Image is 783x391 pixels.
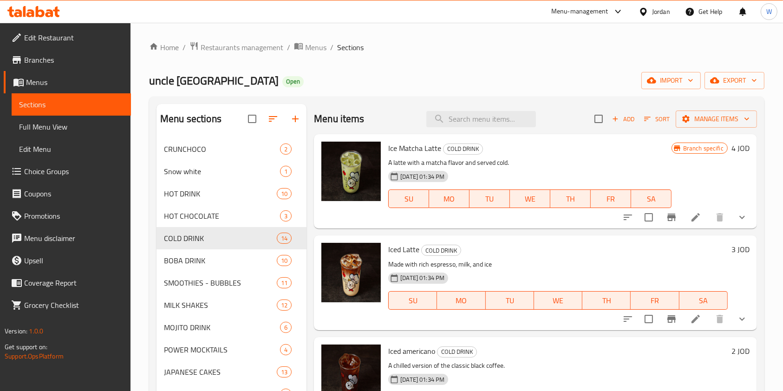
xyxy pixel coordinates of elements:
button: Branch-specific-item [660,206,683,228]
span: [DATE] 01:34 PM [397,274,448,282]
span: [DATE] 01:34 PM [397,172,448,181]
span: Menu disclaimer [24,233,124,244]
button: Add section [284,108,307,130]
div: items [277,300,292,311]
button: TU [486,291,534,310]
button: Sort [642,112,672,126]
span: Add [611,114,636,124]
button: TU [470,189,510,208]
svg: Show Choices [737,212,748,223]
span: Branch specific [679,144,727,153]
span: Upsell [24,255,124,266]
div: items [277,188,292,199]
div: items [277,255,292,266]
a: Upsell [4,249,131,272]
span: Restaurants management [201,42,283,53]
span: Menus [26,77,124,88]
div: items [280,166,292,177]
span: MILK SHAKES [164,300,277,311]
span: Full Menu View [19,121,124,132]
span: JAPANESE CAKES [164,366,277,378]
span: CRUNCHOCO [164,143,280,155]
span: COLD DRINK [422,245,461,256]
button: MO [429,189,470,208]
div: items [280,322,292,333]
div: BOBA DRINK10 [157,249,307,272]
span: Coupons [24,188,124,199]
p: Made with rich espresso, milk, and ice [388,259,728,270]
span: TU [489,294,530,307]
span: WE [538,294,579,307]
span: 1.0.0 [29,325,43,337]
span: Get support on: [5,341,47,353]
span: Iced Latte [388,242,419,256]
a: Promotions [4,205,131,227]
div: HOT CHOCOLATE3 [157,205,307,227]
span: import [649,75,693,86]
button: sort-choices [617,308,639,330]
a: Full Menu View [12,116,131,138]
span: 10 [277,256,291,265]
span: COLD DRINK [164,233,277,244]
button: Manage items [676,111,757,128]
p: A latte with a matcha flavor and served cold. [388,157,671,169]
span: Coverage Report [24,277,124,288]
span: [DATE] 01:34 PM [397,375,448,384]
span: Branches [24,54,124,65]
button: FR [631,291,679,310]
div: HOT DRINK10 [157,182,307,205]
div: items [277,233,292,244]
div: JAPANESE CAKES13 [157,361,307,383]
a: Grocery Checklist [4,294,131,316]
button: SU [388,189,429,208]
span: 14 [277,234,291,243]
button: import [641,72,701,89]
button: WE [534,291,582,310]
span: 2 [281,145,291,154]
span: SU [392,192,425,206]
button: TH [550,189,591,208]
h2: Menu items [314,112,365,126]
span: COLD DRINK [444,143,483,154]
span: Select all sections [242,109,262,129]
li: / [287,42,290,53]
h6: 2 JOD [731,345,750,358]
img: Ice Matcha Latte [321,142,381,201]
span: SA [683,294,724,307]
div: items [280,143,292,155]
span: Open [282,78,304,85]
h6: 3 JOD [731,243,750,256]
span: W [766,7,772,17]
span: HOT CHOCOLATE [164,210,280,222]
div: items [277,277,292,288]
span: Select to update [639,208,659,227]
div: COLD DRINK [443,143,483,155]
h2: Menu sections [160,112,222,126]
span: Grocery Checklist [24,300,124,311]
span: HOT DRINK [164,188,277,199]
span: 11 [277,279,291,287]
div: BOBA DRINK [164,255,277,266]
span: POWER MOCKTAILS [164,344,280,355]
span: Snow white [164,166,280,177]
span: Sections [337,42,364,53]
div: Jordan [652,7,670,17]
div: items [280,344,292,355]
span: MOJITO DRINK [164,322,280,333]
button: WE [510,189,550,208]
div: items [280,210,292,222]
nav: breadcrumb [149,41,764,53]
a: Edit Menu [12,138,131,160]
span: Manage items [683,113,750,125]
span: Version: [5,325,27,337]
span: Edit Restaurant [24,32,124,43]
h6: 4 JOD [731,142,750,155]
button: show more [731,308,753,330]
